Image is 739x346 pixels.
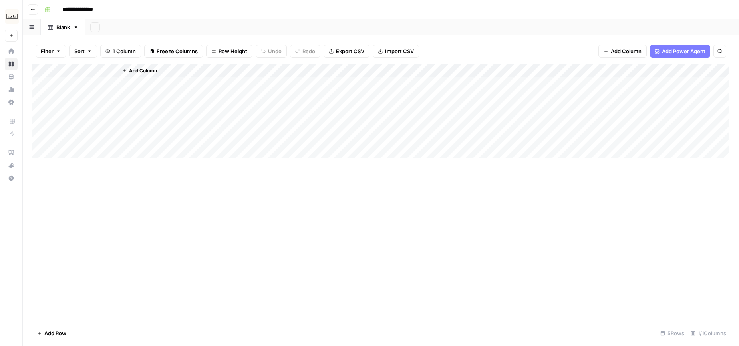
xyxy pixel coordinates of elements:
[611,47,642,55] span: Add Column
[5,172,18,185] button: Help + Support
[144,45,203,58] button: Freeze Columns
[129,67,157,74] span: Add Column
[5,70,18,83] a: Your Data
[157,47,198,55] span: Freeze Columns
[41,47,54,55] span: Filter
[5,159,18,172] button: What's new?
[302,47,315,55] span: Redo
[373,45,419,58] button: Import CSV
[662,47,705,55] span: Add Power Agent
[5,159,17,171] div: What's new?
[324,45,369,58] button: Export CSV
[219,47,247,55] span: Row Height
[5,6,18,26] button: Workspace: Carta
[290,45,320,58] button: Redo
[5,58,18,70] a: Browse
[56,23,70,31] div: Blank
[5,146,18,159] a: AirOps Academy
[69,45,97,58] button: Sort
[5,96,18,109] a: Settings
[687,327,729,340] div: 1/1 Columns
[5,45,18,58] a: Home
[41,19,85,35] a: Blank
[113,47,136,55] span: 1 Column
[119,66,160,76] button: Add Column
[44,329,66,337] span: Add Row
[32,327,71,340] button: Add Row
[5,83,18,96] a: Usage
[36,45,66,58] button: Filter
[268,47,282,55] span: Undo
[256,45,287,58] button: Undo
[206,45,252,58] button: Row Height
[336,47,364,55] span: Export CSV
[74,47,85,55] span: Sort
[657,327,687,340] div: 5 Rows
[5,9,19,24] img: Carta Logo
[650,45,710,58] button: Add Power Agent
[598,45,647,58] button: Add Column
[385,47,414,55] span: Import CSV
[100,45,141,58] button: 1 Column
